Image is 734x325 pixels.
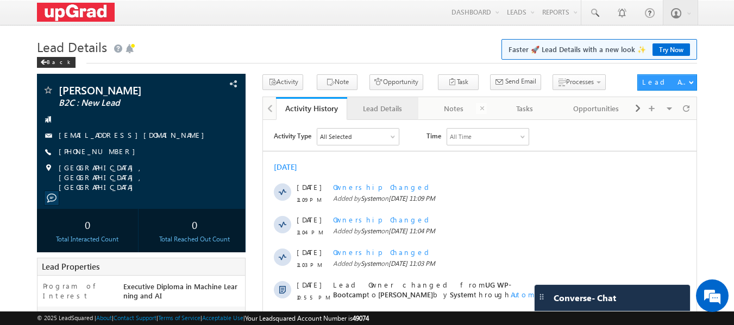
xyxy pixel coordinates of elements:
[70,193,316,212] span: Lead Owner changed from to by through .
[162,267,216,277] span: Automation
[11,291,46,301] div: [DATE]
[34,311,58,321] span: [DATE]
[187,12,209,22] div: All Time
[57,57,183,71] div: Chat with us now
[70,160,248,179] span: UG WP-Bootcamp
[158,314,200,321] a: Terms of Service
[569,102,622,115] div: Opportunities
[34,95,58,105] span: [DATE]
[126,107,172,115] span: [DATE] 11:04 PM
[102,267,126,277] span: System
[537,292,546,301] img: carter-drag
[114,314,156,321] a: Contact Support
[553,74,606,90] button: Processes
[353,314,369,322] span: 49074
[115,170,170,179] span: [PERSON_NAME]
[96,314,112,321] a: About
[566,78,594,86] span: Processes
[34,128,58,137] span: [DATE]
[164,8,178,24] span: Time
[121,281,246,305] div: Executive Diploma in Machine Learning and AI
[37,57,76,68] div: Back
[642,77,688,87] div: Lead Actions
[222,193,278,202] span: upGrad Dev User
[202,314,243,321] a: Acceptable Use
[70,95,170,104] span: Ownership Changed
[222,258,277,267] span: [PERSON_NAME]
[37,3,115,22] img: Custom Logo
[70,225,367,244] span: B2C : New Lead
[276,97,347,120] a: Activity History
[70,160,303,179] span: Lead Owner changed from to by through .
[70,139,387,149] span: Added by on
[102,235,126,244] span: System
[147,214,242,234] div: 0
[490,97,561,120] a: Tasks
[121,202,145,212] span: System
[126,139,172,148] span: [DATE] 11:03 PM
[70,258,328,277] span: Lead Owner changed from to by through .
[228,225,323,234] span: B2C : Follow Up (Lead Called)
[70,193,316,212] span: UG WP-Bootcamp
[18,57,46,71] img: d_60004797649_company_0_60004797649
[70,74,387,84] span: Added by on
[637,74,697,91] button: Lead Actions
[59,130,210,139] a: [EMAIL_ADDRESS][DOMAIN_NAME]
[43,281,113,301] label: Program of Interest
[57,12,89,22] div: All Selected
[147,234,242,244] div: Total Reached Out Count
[561,97,632,120] a: Opportunities
[181,202,235,212] span: Automation
[187,170,211,179] span: System
[11,8,48,24] span: Activity Type
[34,140,66,150] span: 11:03 PM
[498,102,551,115] div: Tasks
[418,97,490,120] a: Notes
[126,74,172,82] span: [DATE] 11:09 PM
[70,258,328,277] span: upGrad Dev User
[245,314,369,322] span: Your Leadsquared Account Number is
[34,62,58,72] span: [DATE]
[438,74,479,90] button: Task
[509,44,690,55] span: Faster 🚀 Lead Details with a new look ✨
[37,56,81,66] a: Back
[14,100,198,241] textarea: Type your message and hit 'Enter'
[178,5,204,31] div: Minimize live chat window
[11,42,46,52] div: [DATE]
[70,225,367,244] span: Lead Stage changed from to by through
[34,193,58,202] span: [DATE]
[59,146,141,156] a: [PHONE_NUMBER]
[98,107,118,115] span: System
[34,205,66,215] span: 10:39 PM
[59,98,187,109] span: B2C : New Lead
[34,75,66,85] span: 11:09 PM
[42,261,99,272] span: Lead Properties
[163,235,216,244] span: Automation
[34,238,66,247] span: 10:35 PM
[317,74,357,90] button: Note
[262,74,303,90] button: Activity
[70,128,170,137] span: Ownership Changed
[369,74,423,90] button: Opportunity
[34,173,66,182] span: 10:55 PM
[505,77,536,86] span: Send Email
[34,225,58,235] span: [DATE]
[554,293,616,303] span: Converse - Chat
[98,139,118,148] span: System
[347,97,418,120] a: Lead Details
[98,74,118,82] span: System
[59,163,227,192] span: [GEOGRAPHIC_DATA], [GEOGRAPHIC_DATA], [GEOGRAPHIC_DATA]
[34,160,58,170] span: [DATE]
[40,214,135,234] div: 0
[148,251,197,265] em: Start Chat
[34,258,58,267] span: [DATE]
[37,313,369,323] span: © 2025 LeadSquared | | | | |
[40,234,135,244] div: Total Interacted Count
[248,170,301,179] span: Automation
[490,74,541,90] button: Send Email
[70,311,217,320] span: Conversation Log Form_B2C
[284,103,339,113] div: Activity History
[427,102,480,115] div: Notes
[70,62,170,72] span: Ownership Changed
[356,102,409,115] div: Lead Details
